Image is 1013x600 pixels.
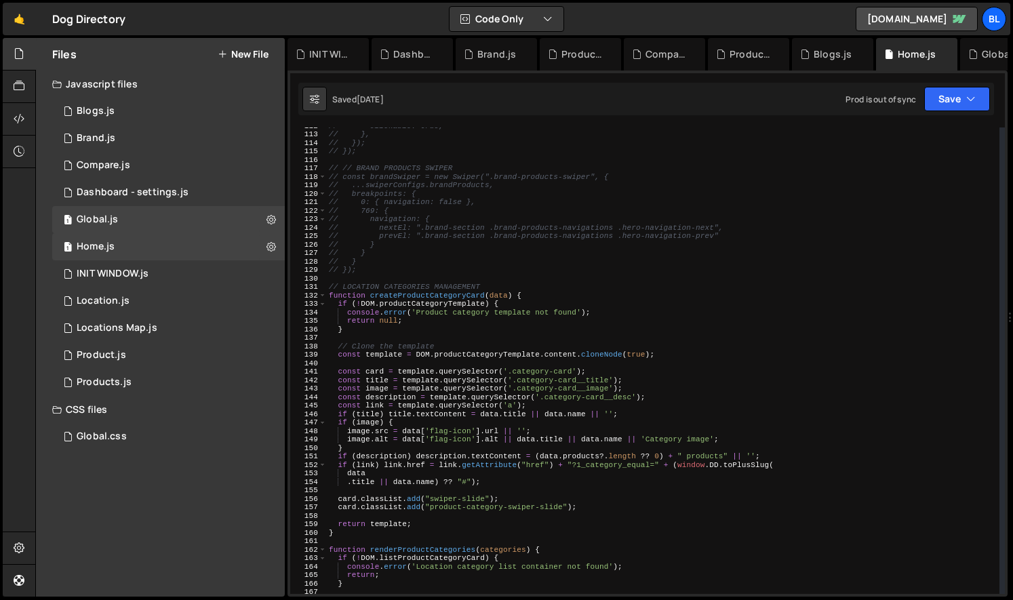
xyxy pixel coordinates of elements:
div: 115 [290,147,327,156]
div: 16220/43682.css [52,423,285,450]
div: 16220/44476.js [52,179,285,206]
div: 142 [290,376,327,385]
div: Dog Directory [52,11,125,27]
div: 138 [290,342,327,351]
div: 140 [290,359,327,368]
div: Javascript files [36,71,285,98]
div: 127 [290,249,327,258]
div: 152 [290,461,327,470]
div: 16220/44394.js [52,125,285,152]
div: 151 [290,452,327,461]
button: Save [924,87,990,111]
div: 119 [290,181,327,190]
div: 116 [290,156,327,165]
div: INIT WINDOW.js [77,268,148,280]
div: 16220/44321.js [52,98,285,125]
div: 141 [290,367,327,376]
div: 159 [290,520,327,529]
span: 1 [64,216,72,226]
div: 137 [290,334,327,342]
div: 16220/44324.js [52,369,285,396]
div: 165 [290,571,327,580]
div: 148 [290,427,327,436]
div: 149 [290,435,327,444]
div: 117 [290,164,327,173]
button: New File [218,49,269,60]
div: 114 [290,139,327,148]
div: Products.js [730,47,773,61]
div: 132 [290,292,327,300]
div: Home.js [77,241,115,253]
div: Location.js [77,295,130,307]
div: 16220/44319.js [52,233,285,260]
div: 133 [290,300,327,308]
div: Compare.js [77,159,130,172]
div: 160 [290,529,327,538]
div: 145 [290,401,327,410]
div: 129 [290,266,327,275]
div: Prod is out of sync [846,94,916,105]
div: 146 [290,410,327,419]
div: 157 [290,503,327,512]
div: Brand.js [477,47,516,61]
div: Home.js [898,47,936,61]
div: 144 [290,393,327,402]
div: Product.js [77,349,126,361]
div: 113 [290,130,327,139]
div: 167 [290,588,327,597]
div: 155 [290,486,327,495]
div: Product.js [561,47,605,61]
h2: Files [52,47,77,62]
div: 16220/44393.js [52,342,285,369]
div: Compare.js [645,47,689,61]
div: 128 [290,258,327,266]
div: 16220/44477.js [52,260,285,287]
div: 120 [290,190,327,199]
div: 16220/44328.js [52,152,285,179]
div: 143 [290,384,327,393]
div: 118 [290,173,327,182]
div: INIT WINDOW.js [309,47,353,61]
div: 158 [290,512,327,521]
div: Brand.js [77,132,115,144]
div: Global.js [77,214,118,226]
div: 121 [290,198,327,207]
div: 156 [290,495,327,504]
: 16220/43679.js [52,287,285,315]
div: 166 [290,580,327,588]
div: Dashboard - settings.js [77,186,188,199]
div: 139 [290,351,327,359]
div: 123 [290,215,327,224]
div: 16220/43680.js [52,315,285,342]
div: 153 [290,469,327,478]
div: 154 [290,478,327,487]
div: [DATE] [357,94,384,105]
div: 124 [290,224,327,233]
div: 134 [290,308,327,317]
div: 130 [290,275,327,283]
div: 135 [290,317,327,325]
span: 1 [64,243,72,254]
div: 136 [290,325,327,334]
a: Bl [982,7,1006,31]
div: 163 [290,554,327,563]
div: 125 [290,232,327,241]
a: [DOMAIN_NAME] [856,7,978,31]
div: Blogs.js [814,47,852,61]
div: Global.css [77,431,127,443]
div: 147 [290,418,327,427]
div: Saved [332,94,384,105]
div: Blogs.js [77,105,115,117]
div: 161 [290,537,327,546]
div: Locations Map.js [77,322,157,334]
div: 162 [290,546,327,555]
button: Code Only [450,7,563,31]
div: 164 [290,563,327,572]
div: 16220/43681.js [52,206,285,233]
div: Dashboard - settings.js [393,47,437,61]
div: 122 [290,207,327,216]
div: 126 [290,241,327,249]
div: 131 [290,283,327,292]
div: CSS files [36,396,285,423]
